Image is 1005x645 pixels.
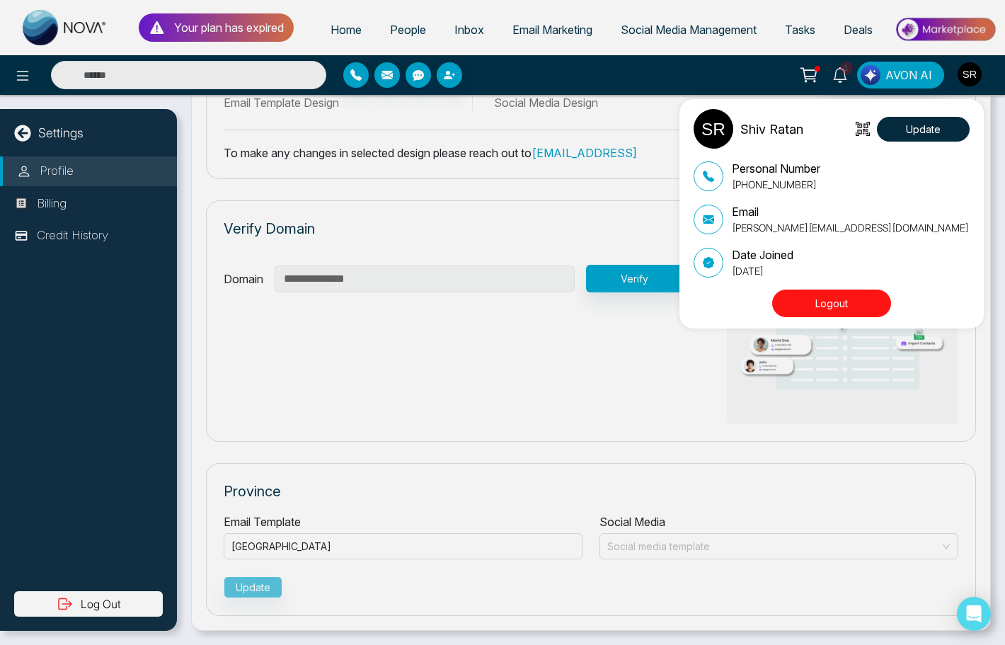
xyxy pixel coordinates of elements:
[732,246,793,263] p: Date Joined
[732,203,969,220] p: Email
[877,117,970,142] button: Update
[732,177,820,192] p: [PHONE_NUMBER]
[740,120,803,139] p: Shiv Ratan
[772,290,891,317] button: Logout
[732,263,793,278] p: [DATE]
[957,597,991,631] div: Open Intercom Messenger
[732,220,969,235] p: [PERSON_NAME][EMAIL_ADDRESS][DOMAIN_NAME]
[732,160,820,177] p: Personal Number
